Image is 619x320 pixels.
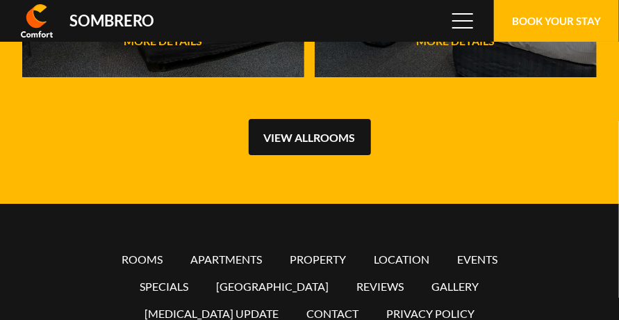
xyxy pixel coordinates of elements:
a: View allRooms [249,119,371,155]
a: Apartments [190,253,262,266]
a: Privacy policy [386,307,474,320]
a: Location [374,253,429,266]
a: [MEDICAL_DATA] Update [145,307,279,320]
a: Gallery [431,280,479,293]
img: Comfort Inn & Suites Sombrero [21,4,53,38]
a: [GEOGRAPHIC_DATA] [216,280,329,293]
a: Specials [140,280,188,293]
a: Contact [306,307,358,320]
a: Events [457,253,497,266]
div: Sombrero [69,13,154,29]
a: Property [290,253,346,266]
a: Rooms [122,253,163,266]
a: Reviews [356,280,404,293]
span: Menu [452,13,473,29]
